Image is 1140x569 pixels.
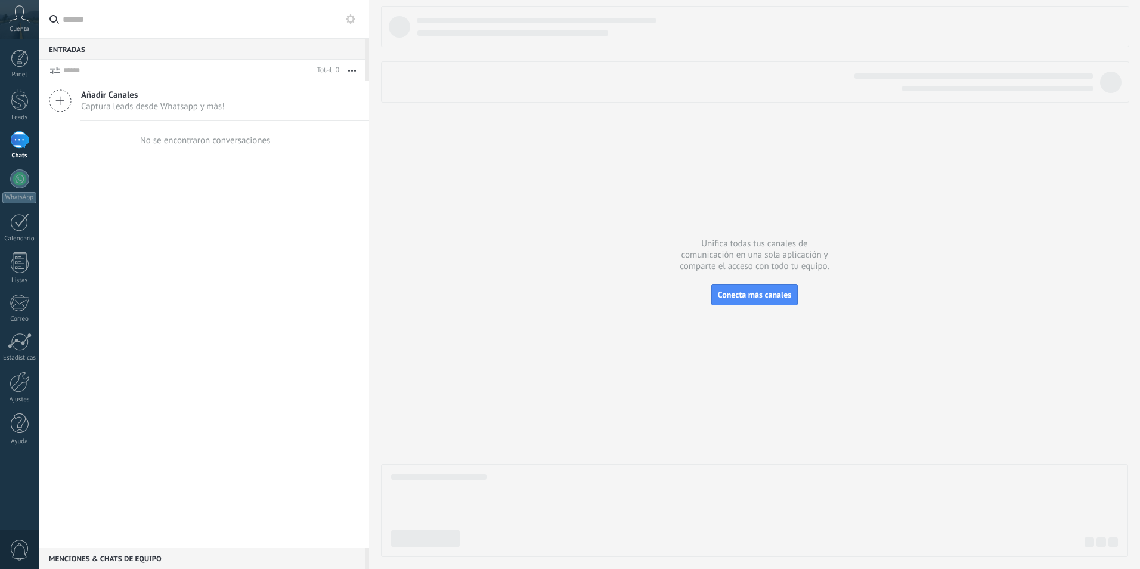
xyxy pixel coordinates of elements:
[2,396,37,404] div: Ajustes
[140,135,271,146] div: No se encontraron conversaciones
[10,26,29,33] span: Cuenta
[711,284,798,305] button: Conecta más canales
[718,289,791,300] span: Conecta más canales
[2,71,37,79] div: Panel
[39,38,365,60] div: Entradas
[81,101,225,112] span: Captura leads desde Whatsapp y más!
[2,354,37,362] div: Estadísticas
[2,114,37,122] div: Leads
[2,316,37,323] div: Correo
[81,89,225,101] span: Añadir Canales
[2,438,37,446] div: Ayuda
[2,235,37,243] div: Calendario
[2,152,37,160] div: Chats
[312,64,339,76] div: Total: 0
[2,192,36,203] div: WhatsApp
[2,277,37,284] div: Listas
[39,548,365,569] div: Menciones & Chats de equipo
